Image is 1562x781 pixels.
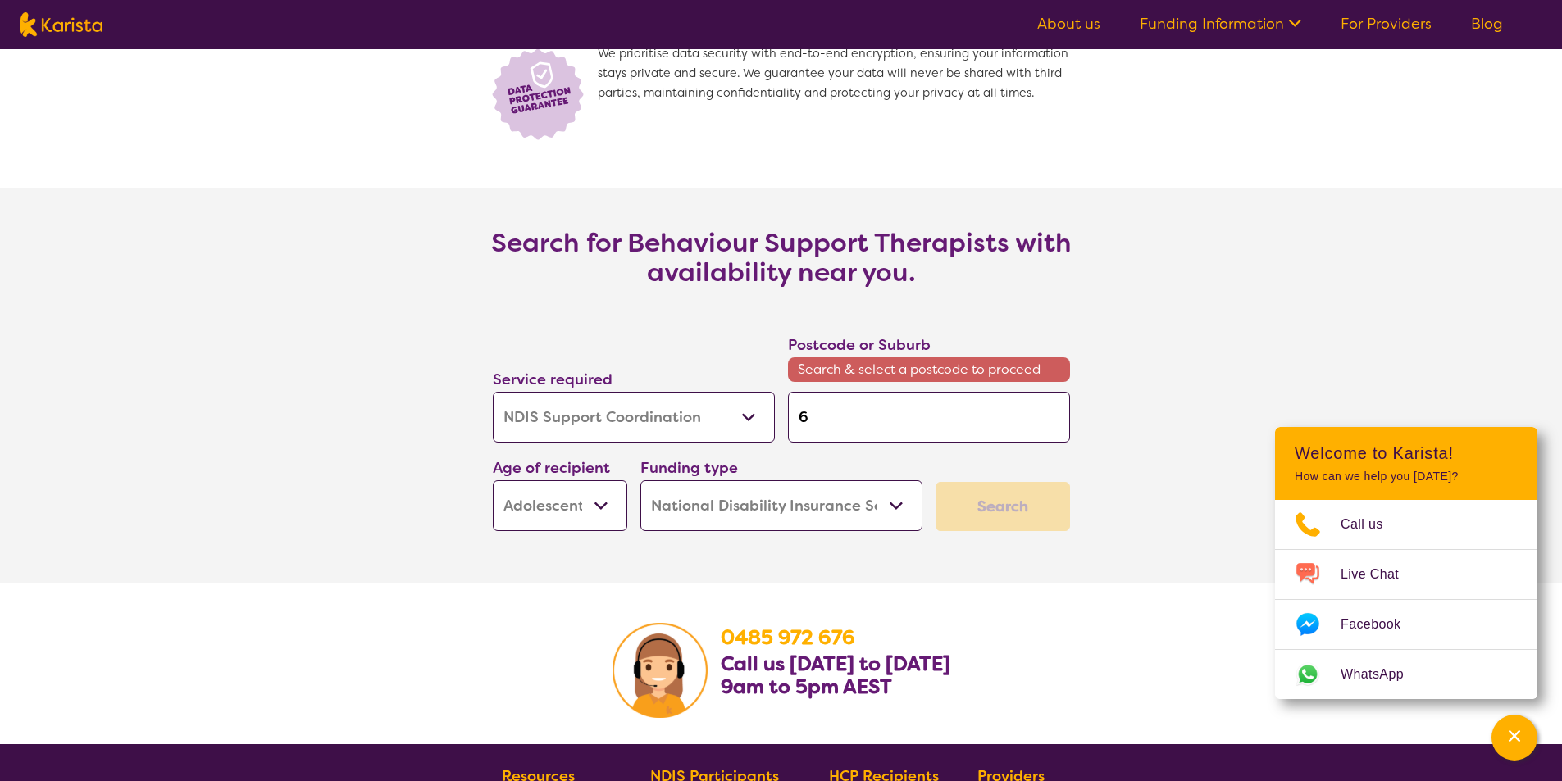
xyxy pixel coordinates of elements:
[721,674,892,700] b: 9am to 5pm AEST
[493,458,610,478] label: Age of recipient
[721,651,950,677] b: Call us [DATE] to [DATE]
[598,44,1077,143] span: We prioritise data security with end-to-end encryption, ensuring your information stays private a...
[453,228,1109,287] h3: Search for Behaviour Support Therapists with availability near you.
[1341,562,1419,587] span: Live Chat
[788,392,1070,443] input: Type
[1341,612,1420,637] span: Facebook
[1037,14,1100,34] a: About us
[1341,14,1432,34] a: For Providers
[1341,662,1423,687] span: WhatsApp
[1341,512,1403,537] span: Call us
[1140,14,1301,34] a: Funding Information
[1491,715,1537,761] button: Channel Menu
[640,458,738,478] label: Funding type
[721,624,855,651] a: 0485 972 676
[1295,470,1518,484] p: How can we help you [DATE]?
[1275,427,1537,699] div: Channel Menu
[1295,443,1518,463] h2: Welcome to Karista!
[1275,500,1537,699] ul: Choose channel
[1471,14,1503,34] a: Blog
[1275,650,1537,699] a: Web link opens in a new tab.
[20,12,102,37] img: Karista logo
[613,623,708,718] img: Karista Client Service
[788,335,931,355] label: Postcode or Suburb
[493,370,613,389] label: Service required
[788,357,1070,382] span: Search & select a postcode to proceed
[486,44,598,143] img: Lock icon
